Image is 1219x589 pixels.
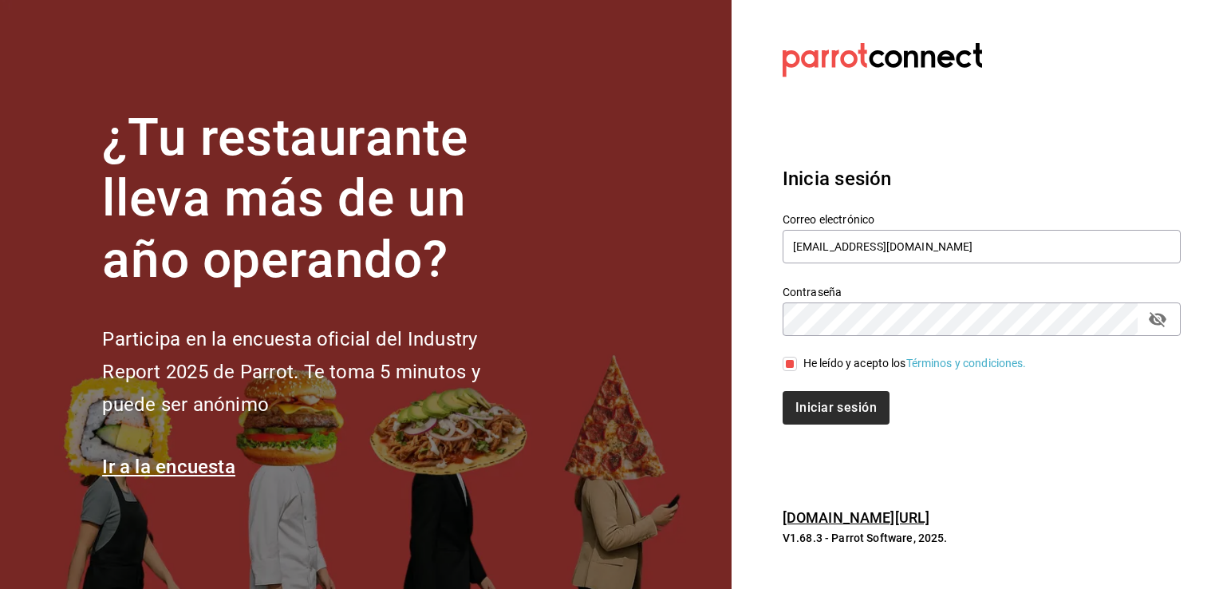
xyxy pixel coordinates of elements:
[906,357,1027,370] a: Términos y condiciones.
[803,355,1027,372] div: He leído y acepto los
[783,230,1181,263] input: Ingresa tu correo electrónico
[783,509,929,526] a: [DOMAIN_NAME][URL]
[783,286,1181,297] label: Contraseña
[1144,306,1171,333] button: passwordField
[102,456,235,478] a: Ir a la encuesta
[102,108,533,291] h1: ¿Tu restaurante lleva más de un año operando?
[783,530,1181,546] p: V1.68.3 - Parrot Software, 2025.
[783,213,1181,224] label: Correo electrónico
[783,391,890,425] button: Iniciar sesión
[783,164,1181,193] h3: Inicia sesión
[102,323,533,421] h2: Participa en la encuesta oficial del Industry Report 2025 de Parrot. Te toma 5 minutos y puede se...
